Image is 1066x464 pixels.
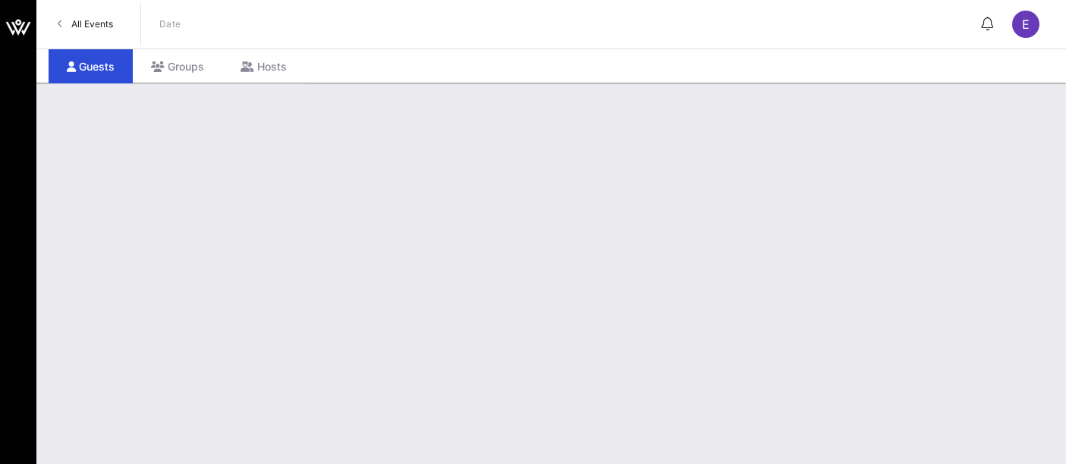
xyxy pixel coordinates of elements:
div: Groups [133,49,222,83]
div: Hosts [222,49,305,83]
span: E [1022,17,1030,32]
span: All Events [71,18,113,30]
p: Date [159,17,181,32]
div: E [1012,11,1039,38]
div: Guests [49,49,133,83]
a: All Events [49,12,122,36]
